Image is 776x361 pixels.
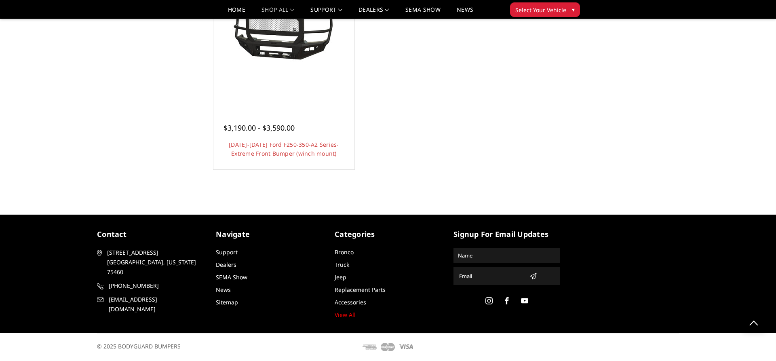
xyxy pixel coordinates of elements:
[455,249,559,262] input: Name
[97,281,204,291] a: [PHONE_NUMBER]
[216,261,236,268] a: Dealers
[109,295,202,314] span: [EMAIL_ADDRESS][DOMAIN_NAME]
[97,229,204,240] h5: contact
[335,311,356,319] a: View All
[456,270,526,283] input: Email
[453,229,560,240] h5: signup for email updates
[310,7,342,19] a: Support
[219,7,348,67] img: 2023-2025 Ford F250-350-A2 Series-Extreme Front Bumper (winch mount)
[107,248,201,277] span: [STREET_ADDRESS] [GEOGRAPHIC_DATA], [US_STATE] 75460
[216,229,323,240] h5: Navigate
[335,248,354,256] a: Bronco
[97,342,181,350] span: © 2025 BODYGUARD BUMPERS
[358,7,389,19] a: Dealers
[224,123,295,133] span: $3,190.00 - $3,590.00
[109,281,202,291] span: [PHONE_NUMBER]
[97,295,204,314] a: [EMAIL_ADDRESS][DOMAIN_NAME]
[229,141,339,157] a: [DATE]-[DATE] Ford F250-350-A2 Series-Extreme Front Bumper (winch mount)
[335,273,346,281] a: Jeep
[335,298,366,306] a: Accessories
[335,261,349,268] a: Truck
[572,5,575,14] span: ▾
[216,298,238,306] a: Sitemap
[335,229,441,240] h5: Categories
[216,286,231,293] a: News
[510,2,580,17] button: Select Your Vehicle
[515,6,566,14] span: Select Your Vehicle
[261,7,294,19] a: shop all
[405,7,441,19] a: SEMA Show
[744,312,764,333] a: Click to Top
[216,248,238,256] a: Support
[228,7,245,19] a: Home
[335,286,386,293] a: Replacement Parts
[216,273,247,281] a: SEMA Show
[457,7,473,19] a: News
